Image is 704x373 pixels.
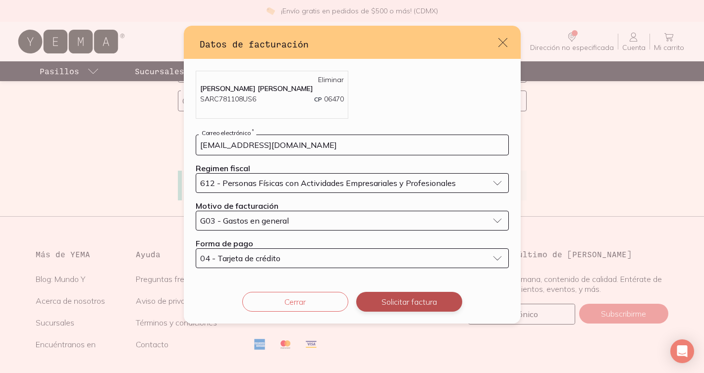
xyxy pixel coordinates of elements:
div: default [184,26,521,323]
span: 04 - Tarjeta de crédito [200,254,280,262]
label: Regimen fiscal [196,163,250,173]
p: 06470 [314,94,344,104]
p: [PERSON_NAME] [PERSON_NAME] [200,84,344,93]
a: Eliminar [318,75,344,84]
p: SARC781108US6 [200,94,256,104]
button: 04 - Tarjeta de crédito [196,248,509,268]
label: Forma de pago [196,238,253,248]
button: Cerrar [242,292,348,312]
button: Solicitar factura [356,292,462,312]
h3: Datos de facturación [200,38,497,50]
div: Open Intercom Messenger [670,339,694,363]
label: Motivo de facturación [196,201,278,211]
button: 612 - Personas Físicas con Actividades Empresariales y Profesionales [196,173,509,193]
label: Correo electrónico [199,129,256,136]
button: G03 - Gastos en general [196,211,509,231]
span: G03 - Gastos en general [200,217,289,225]
span: CP [314,95,322,103]
span: 612 - Personas Físicas con Actividades Empresariales y Profesionales [200,179,456,187]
